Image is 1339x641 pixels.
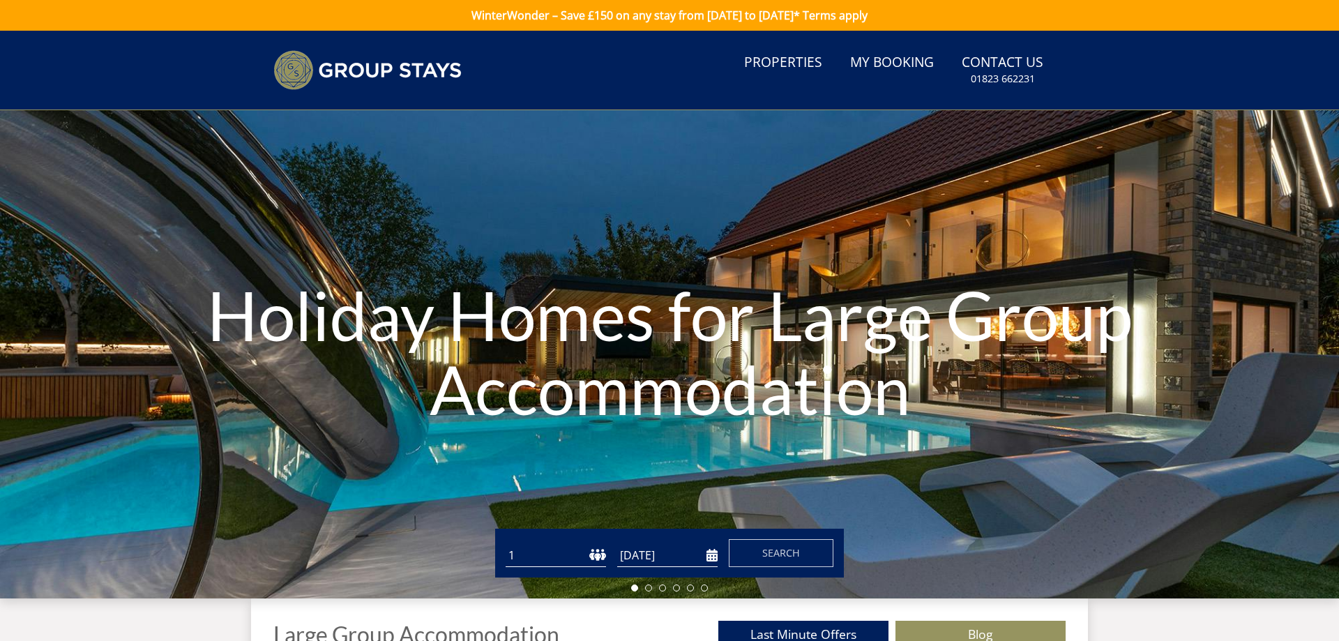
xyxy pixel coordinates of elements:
[273,50,462,90] img: Group Stays
[739,47,828,79] a: Properties
[971,72,1035,86] small: 01823 662231
[845,47,939,79] a: My Booking
[956,47,1049,93] a: Contact Us01823 662231
[729,539,833,567] button: Search
[762,546,800,559] span: Search
[617,544,718,567] input: Arrival Date
[201,250,1138,453] h1: Holiday Homes for Large Group Accommodation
